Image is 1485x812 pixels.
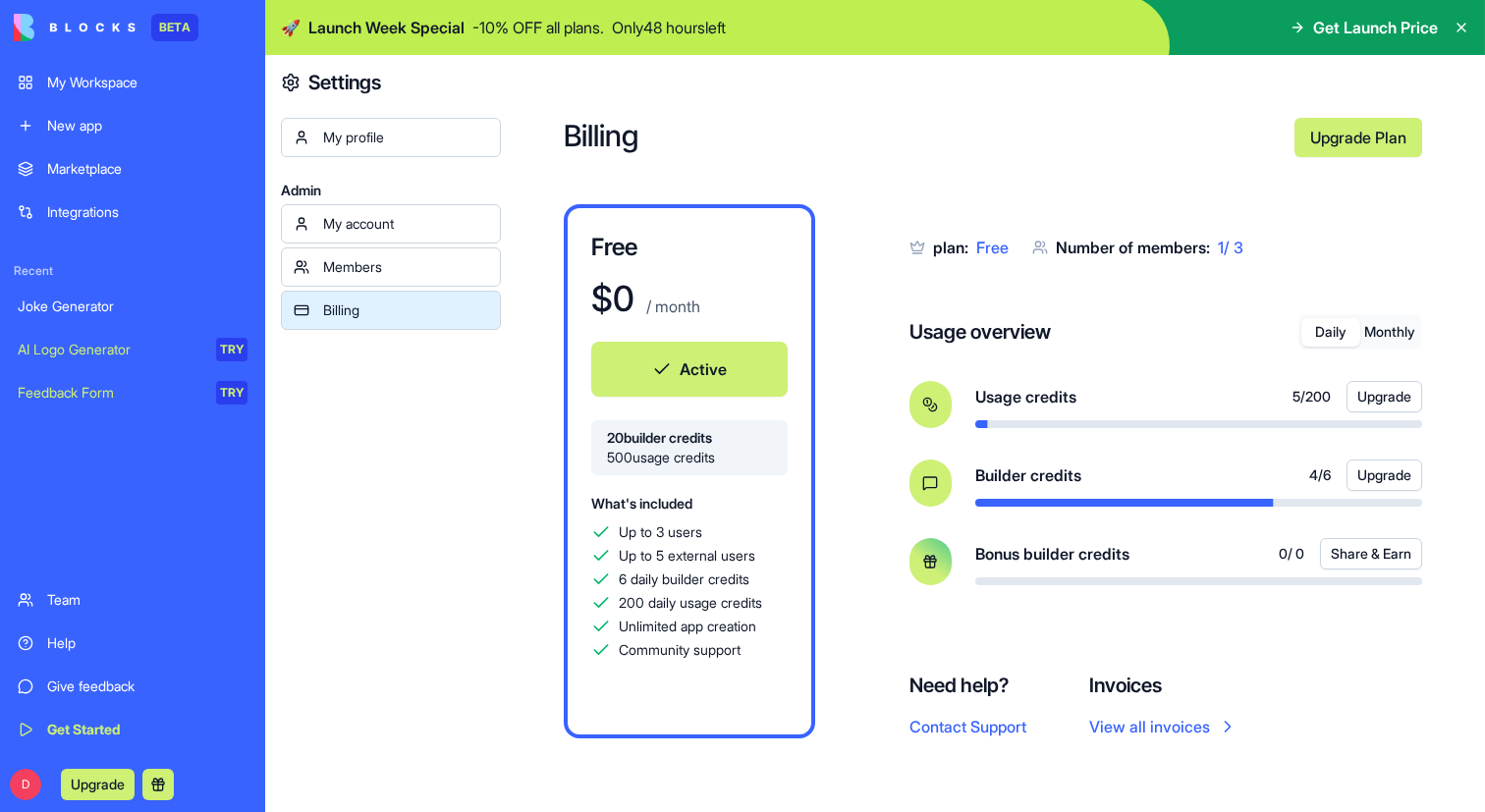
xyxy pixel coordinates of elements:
a: Get Started [6,710,259,749]
div: Feedback Form [18,383,202,403]
h3: Free [591,232,788,263]
div: Team [47,590,247,610]
button: Active [591,342,788,397]
button: Share & Earn [1320,538,1422,569]
h1: $ 0 [591,279,634,318]
div: My Workspace [47,73,247,92]
div: Get Started [47,720,247,739]
span: Unlimited app creation [619,617,756,636]
h4: Settings [308,69,381,96]
a: Help [6,623,259,663]
div: TRY [216,338,247,361]
a: New app [6,106,259,145]
p: - 10 % OFF all plans. [472,16,604,39]
span: 6 daily builder credits [619,569,749,589]
a: Billing [281,291,501,330]
a: Team [6,580,259,620]
span: Bonus builder credits [975,542,1129,566]
a: View all invoices [1089,715,1237,738]
div: Marketplace [47,159,247,179]
div: Help [47,633,247,653]
span: 4 / 6 [1309,465,1331,485]
a: BETA [14,14,198,41]
img: logo [14,14,136,41]
div: Joke Generator [18,297,247,316]
a: Members [281,247,501,287]
h4: Need help? [909,672,1026,699]
a: Joke Generator [6,287,259,326]
div: Billing [323,300,488,320]
span: 0 / 0 [1279,544,1304,564]
div: AI Logo Generator [18,340,202,359]
a: Marketplace [6,149,259,189]
span: 🚀 [281,16,301,39]
a: Free$0 / monthActive20builder credits500usage creditsWhat's includedUp to 3 usersUp to 5 external... [564,204,815,738]
span: 20 builder credits [607,428,772,448]
span: Up to 3 users [619,522,702,542]
span: plan: [933,238,968,257]
span: 1 / 3 [1218,238,1243,257]
span: Number of members: [1056,238,1210,257]
button: Upgrade [1347,460,1422,491]
div: My profile [323,128,488,147]
a: My Workspace [6,63,259,102]
span: Builder credits [975,463,1081,487]
button: Daily [1301,318,1360,347]
h2: Billing [564,118,1279,157]
a: My account [281,204,501,244]
span: Admin [281,181,501,200]
span: Up to 5 external users [619,546,755,566]
h4: Invoices [1089,672,1237,699]
span: Get Launch Price [1313,16,1438,39]
button: Monthly [1360,318,1419,347]
a: Feedback FormTRY [6,373,259,412]
a: AI Logo GeneratorTRY [6,330,259,369]
a: Integrations [6,192,259,232]
div: BETA [151,14,198,41]
button: Contact Support [909,715,1026,738]
span: Community support [619,640,741,660]
span: 5 / 200 [1292,387,1331,406]
a: Upgrade [61,774,135,793]
h4: Usage overview [909,318,1051,346]
div: Members [323,257,488,277]
span: Recent [6,263,259,279]
a: Upgrade Plan [1294,118,1422,157]
span: Usage credits [975,385,1076,408]
p: / month [642,295,700,318]
a: Give feedback [6,667,259,706]
div: Give feedback [47,677,247,696]
div: Integrations [47,202,247,222]
span: Launch Week Special [308,16,465,39]
button: Upgrade [61,769,135,800]
a: My profile [281,118,501,157]
div: My account [323,214,488,234]
span: 200 daily usage credits [619,593,762,613]
div: TRY [216,381,247,405]
p: Only 48 hours left [612,16,726,39]
span: Free [976,238,1009,257]
span: What's included [591,495,692,512]
span: D [10,769,41,800]
div: New app [47,116,247,135]
span: 500 usage credits [607,448,772,467]
button: Upgrade [1347,381,1422,412]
